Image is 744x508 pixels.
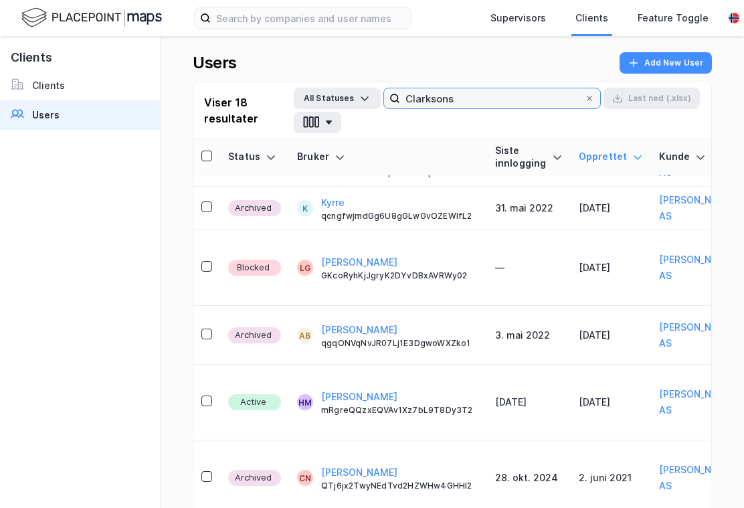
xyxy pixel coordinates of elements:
button: All Statuses [294,88,381,109]
div: K [302,200,308,216]
div: Clients [575,10,608,26]
td: [DATE] [571,306,652,365]
td: — [487,230,571,306]
button: [PERSON_NAME] [321,389,397,405]
button: Kyrre [321,195,345,211]
td: [DATE] [571,187,652,230]
button: [PERSON_NAME] [321,322,397,338]
div: Clients [32,78,65,94]
div: GKcoRyhKjJgryK2DYvDBxAVRWy02 [321,270,479,281]
div: Kontrollprogram for chat [677,444,744,508]
button: Add New User [620,52,712,74]
div: HM [298,394,312,410]
div: CN [299,470,311,486]
div: Feature Toggle [638,10,709,26]
div: Siste innlogging [495,145,563,169]
button: [PERSON_NAME] [321,254,397,270]
div: AB [299,327,310,343]
td: [DATE] [571,230,652,306]
div: qcngfwjmdGg6U8gGLwGvOZEWIfL2 [321,211,479,222]
div: Viser 18 resultater [204,94,294,126]
input: Search user by name, email or client [400,88,584,108]
td: 3. mai 2022 [487,306,571,365]
div: LG [300,260,310,276]
div: mRgreQQzxEQVAv1Xz7bL9T8Dy3T2 [321,405,479,416]
iframe: Chat Widget [677,444,744,508]
td: [DATE] [571,365,652,440]
div: Status [228,151,281,163]
button: [PERSON_NAME] [321,464,397,481]
div: Opprettet [579,151,644,163]
div: Bruker [297,151,479,163]
div: Users [193,52,237,74]
div: Users [32,107,60,123]
td: 31. mai 2022 [487,187,571,230]
div: QTj6jx2TwyNEdTvd2HZWHw4GHHl2 [321,481,479,491]
div: qgqONVqNvJR07Lj1E3DgwoWXZko1 [321,338,479,349]
input: Search by companies and user names [211,8,411,28]
td: [DATE] [487,365,571,440]
div: Supervisors [490,10,546,26]
img: logo.f888ab2527a4732fd821a326f86c7f29.svg [21,6,162,29]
